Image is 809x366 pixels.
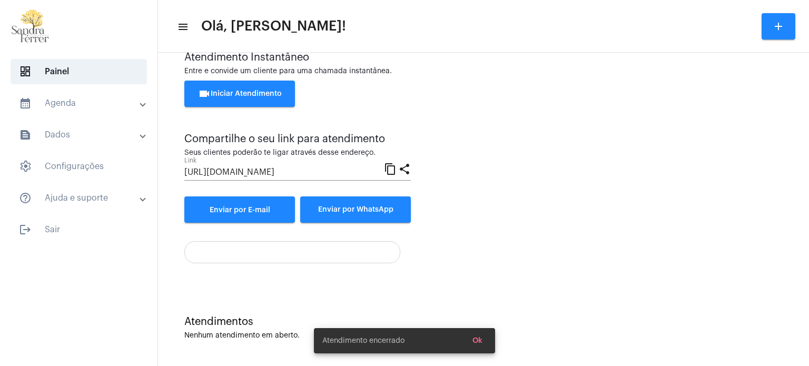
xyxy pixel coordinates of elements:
[184,316,783,328] div: Atendimentos
[184,149,411,157] div: Seus clientes poderão te ligar através desse endereço.
[318,206,393,213] span: Enviar por WhatsApp
[19,192,141,204] mat-panel-title: Ajuda e suporte
[201,18,346,35] span: Olá, [PERSON_NAME]!
[11,154,147,179] span: Configurações
[19,192,32,204] mat-icon: sidenav icon
[322,335,404,346] span: Atendimento encerrado
[398,162,411,175] mat-icon: share
[184,67,783,75] div: Entre e convide um cliente para uma chamada instantânea.
[6,91,157,116] mat-expansion-panel-header: sidenav iconAgenda
[472,337,482,344] span: Ok
[300,196,411,223] button: Enviar por WhatsApp
[184,81,295,107] button: Iniciar Atendimento
[198,90,282,97] span: Iniciar Atendimento
[384,162,397,175] mat-icon: content_copy
[8,5,53,47] img: 87cae55a-51f6-9edc-6e8c-b06d19cf5cca.png
[184,52,783,63] div: Atendimento Instantâneo
[19,223,32,236] mat-icon: sidenav icon
[464,331,491,350] button: Ok
[19,65,32,78] span: sidenav icon
[184,133,411,145] div: Compartilhe o seu link para atendimento
[198,87,211,100] mat-icon: videocam
[11,59,147,84] span: Painel
[177,21,188,33] mat-icon: sidenav icon
[210,206,270,214] span: Enviar por E-mail
[19,160,32,173] span: sidenav icon
[19,97,141,110] mat-panel-title: Agenda
[19,128,141,141] mat-panel-title: Dados
[184,196,295,223] a: Enviar por E-mail
[11,217,147,242] span: Sair
[184,332,783,340] div: Nenhum atendimento em aberto.
[6,185,157,211] mat-expansion-panel-header: sidenav iconAjuda e suporte
[19,97,32,110] mat-icon: sidenav icon
[6,122,157,147] mat-expansion-panel-header: sidenav iconDados
[772,20,785,33] mat-icon: add
[19,128,32,141] mat-icon: sidenav icon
